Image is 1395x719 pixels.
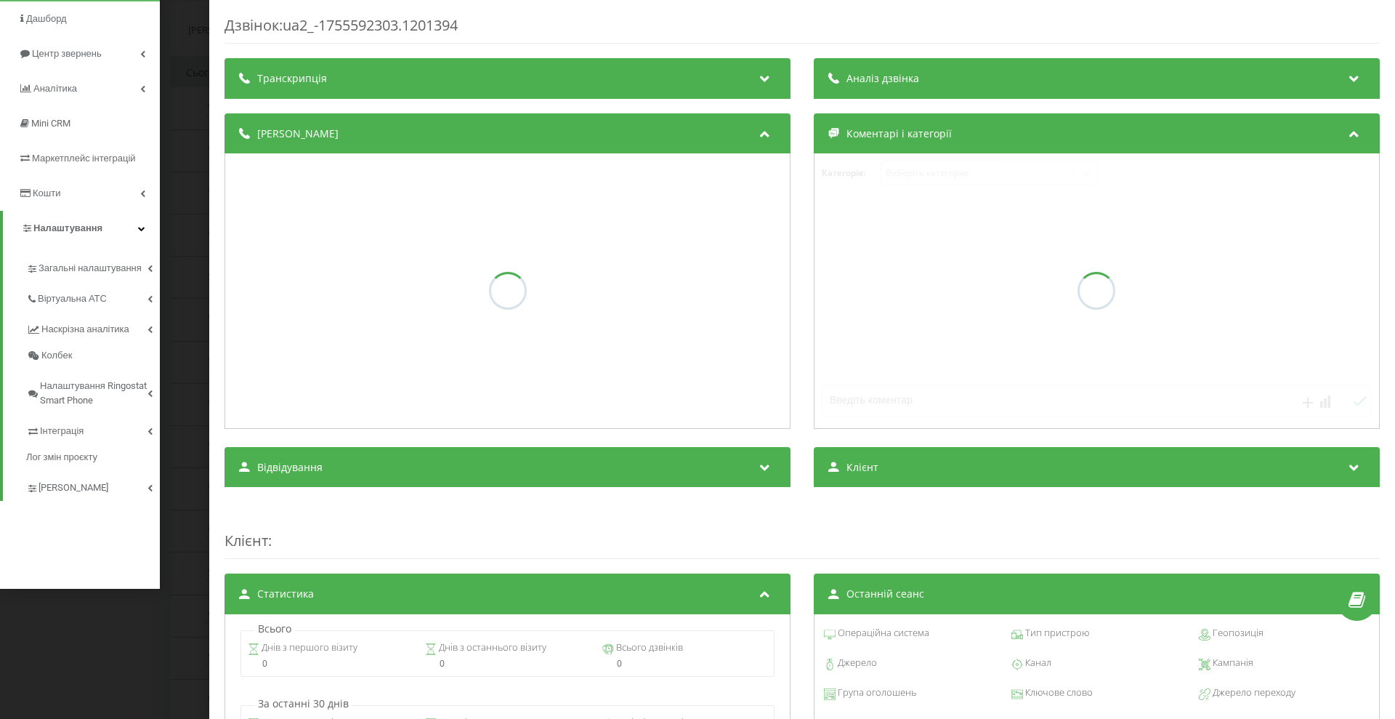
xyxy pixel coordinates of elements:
[614,640,683,655] span: Всього дзвінків
[39,481,108,495] span: [PERSON_NAME]
[26,470,160,501] a: [PERSON_NAME]
[225,15,1380,44] div: Дзвінок : ua2_-1755592303.1201394
[26,414,160,444] a: Інтеграція
[836,686,916,700] span: Група оголошень
[33,83,77,94] span: Аналiтика
[32,48,102,59] span: Центр звернень
[26,281,160,312] a: Віртуальна АТС
[1210,626,1263,640] span: Геопозиція
[41,322,129,337] span: Наскрізна аналітика
[846,71,919,86] span: Аналіз дзвінка
[257,587,314,601] span: Статистика
[26,251,160,281] a: Загальні налаштування
[33,222,102,233] span: Налаштування
[1023,686,1093,700] span: Ключове слово
[31,118,70,129] span: Mini CRM
[425,659,590,669] div: 0
[257,460,323,475] span: Відвідування
[602,659,767,669] div: 0
[437,640,546,655] span: Днів з останнього візиту
[26,312,160,342] a: Наскрізна аналітика
[259,640,357,655] span: Днів з першого візиту
[248,659,413,669] div: 0
[3,211,160,246] a: Налаштування
[254,696,352,711] p: За останні 30 днів
[836,656,877,670] span: Джерело
[257,126,339,141] span: [PERSON_NAME]
[26,342,160,369] a: Колбек
[1210,656,1253,670] span: Кампанія
[1023,626,1089,640] span: Тип пристрою
[26,444,160,470] a: Лог змін проєкту
[26,13,67,24] span: Дашборд
[41,348,72,363] span: Колбек
[846,126,952,141] span: Коментарі і категорії
[39,261,142,276] span: Загальні налаштування
[836,626,929,640] span: Операційна система
[32,153,136,164] span: Маркетплейс інтеграцій
[846,587,924,601] span: Останній сеанс
[1023,656,1051,670] span: Канал
[1210,686,1295,700] span: Джерело переходу
[40,379,147,408] span: Налаштування Ringostat Smart Phone
[33,188,60,198] span: Кошти
[38,292,107,306] span: Віртуальна АТС
[225,531,268,550] span: Клієнт
[26,369,160,414] a: Налаштування Ringostat Smart Phone
[254,622,295,636] p: Всього
[225,502,1380,559] div: :
[846,460,878,475] span: Клієнт
[26,450,97,465] span: Лог змін проєкту
[40,424,84,438] span: Інтеграція
[257,71,327,86] span: Транскрипція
